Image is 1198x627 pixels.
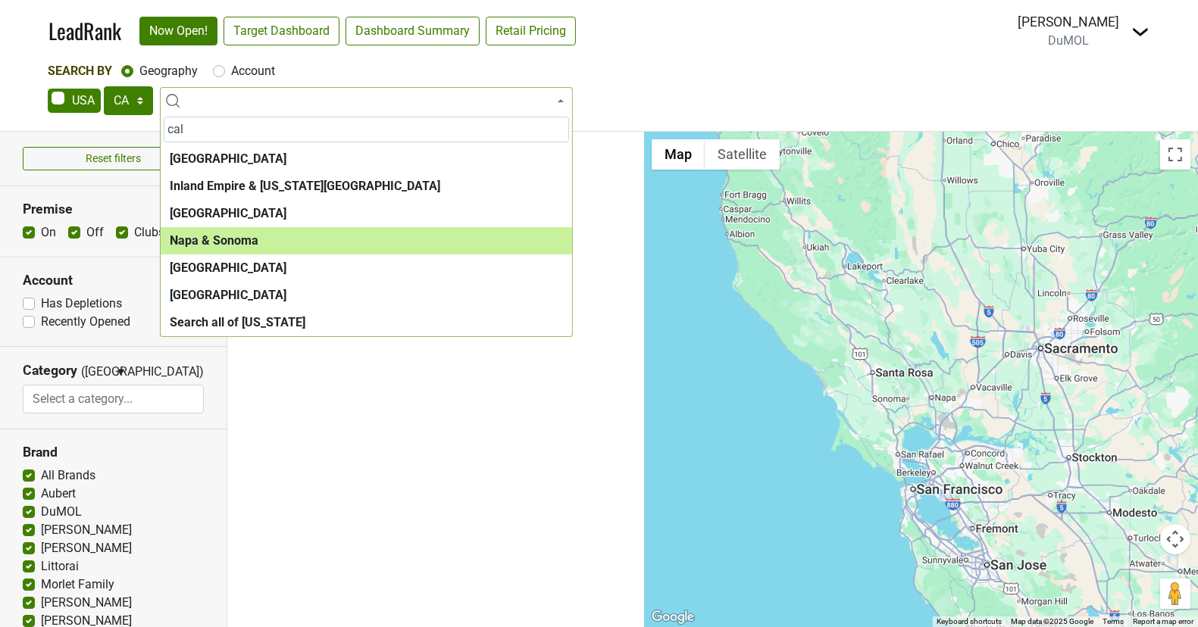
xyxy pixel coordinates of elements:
a: Terms (opens in new tab) [1103,617,1124,625]
div: [PERSON_NAME] [1018,12,1119,32]
label: Aubert [41,485,76,503]
h3: Premise [23,201,204,217]
span: ▼ [115,365,127,379]
h3: Category [23,363,77,379]
button: Map camera controls [1160,524,1190,554]
a: Target Dashboard [224,17,339,45]
b: Search all of [US_STATE] [170,315,305,329]
b: Napa & Sonoma [170,233,258,248]
b: [GEOGRAPHIC_DATA] [170,151,286,166]
label: Has Depletions [41,295,122,313]
label: Off [86,223,104,242]
span: Search By [48,64,112,78]
button: Reset filters [23,147,204,170]
img: Dropdown Menu [1131,23,1150,41]
label: Geography [139,62,198,80]
button: Drag Pegman onto the map to open Street View [1160,579,1190,609]
h3: Brand [23,445,204,460]
label: Recently Opened [41,313,130,331]
label: Morlet Family [41,576,114,594]
label: [PERSON_NAME] [41,594,132,612]
span: Map data ©2025 Google [1011,617,1093,625]
a: Now Open! [139,17,217,45]
button: Keyboard shortcuts [937,616,1002,627]
h3: Account [23,273,204,289]
button: Toggle fullscreen view [1160,139,1190,170]
span: ([GEOGRAPHIC_DATA]) [81,363,111,385]
label: Littorai [41,557,79,576]
b: [GEOGRAPHIC_DATA] [170,260,286,275]
button: Show satellite imagery [705,139,780,170]
label: Clubs [134,223,164,242]
label: All Brands [41,466,95,485]
input: Select a category... [23,385,204,413]
b: Inland Empire & [US_STATE][GEOGRAPHIC_DATA] [170,179,440,193]
a: Report a map error [1133,617,1193,625]
a: Retail Pricing [486,17,576,45]
label: On [41,223,56,242]
b: [GEOGRAPHIC_DATA] [170,206,286,220]
a: Dashboard Summary [346,17,480,45]
a: Open this area in Google Maps (opens a new window) [648,607,698,627]
button: Show street map [652,139,705,170]
label: [PERSON_NAME] [41,521,132,539]
label: [PERSON_NAME] [41,539,132,557]
a: LeadRank [48,15,121,47]
label: DuMOL [41,503,82,521]
b: [GEOGRAPHIC_DATA] [170,288,286,302]
img: Google [648,607,698,627]
label: Account [231,62,275,80]
span: DuMOL [1048,33,1089,48]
